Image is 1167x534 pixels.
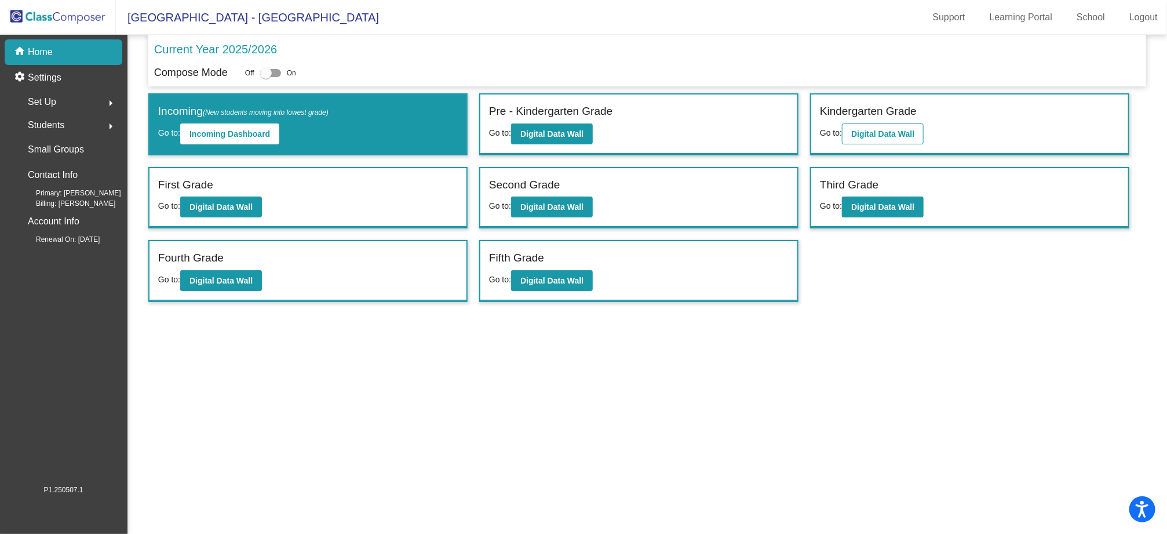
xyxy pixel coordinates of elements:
[180,197,262,217] button: Digital Data Wall
[511,123,593,144] button: Digital Data Wall
[158,201,180,210] span: Go to:
[489,201,511,210] span: Go to:
[820,128,842,137] span: Go to:
[158,103,329,120] label: Incoming
[28,45,53,59] p: Home
[203,108,329,117] span: (New students moving into lowest grade)
[924,8,975,27] a: Support
[158,250,224,267] label: Fourth Grade
[489,128,511,137] span: Go to:
[180,270,262,291] button: Digital Data Wall
[17,198,115,209] span: Billing: [PERSON_NAME]
[980,8,1062,27] a: Learning Portal
[17,188,121,198] span: Primary: [PERSON_NAME]
[189,202,253,212] b: Digital Data Wall
[189,276,253,285] b: Digital Data Wall
[14,71,28,85] mat-icon: settings
[489,275,511,284] span: Go to:
[28,117,64,133] span: Students
[1067,8,1114,27] a: School
[520,129,583,139] b: Digital Data Wall
[489,177,560,194] label: Second Grade
[842,123,924,144] button: Digital Data Wall
[28,141,84,158] p: Small Groups
[104,119,118,133] mat-icon: arrow_right
[158,177,213,194] label: First Grade
[511,197,593,217] button: Digital Data Wall
[842,197,924,217] button: Digital Data Wall
[1120,8,1167,27] a: Logout
[154,41,277,58] p: Current Year 2025/2026
[851,129,914,139] b: Digital Data Wall
[180,123,279,144] button: Incoming Dashboard
[287,68,296,78] span: On
[154,65,228,81] p: Compose Mode
[28,94,56,110] span: Set Up
[489,250,544,267] label: Fifth Grade
[520,202,583,212] b: Digital Data Wall
[851,202,914,212] b: Digital Data Wall
[158,128,180,137] span: Go to:
[28,213,79,230] p: Account Info
[158,275,180,284] span: Go to:
[820,177,878,194] label: Third Grade
[489,103,612,120] label: Pre - Kindergarten Grade
[820,201,842,210] span: Go to:
[28,71,61,85] p: Settings
[17,234,100,245] span: Renewal On: [DATE]
[28,167,78,183] p: Contact Info
[116,8,379,27] span: [GEOGRAPHIC_DATA] - [GEOGRAPHIC_DATA]
[511,270,593,291] button: Digital Data Wall
[14,45,28,59] mat-icon: home
[189,129,270,139] b: Incoming Dashboard
[520,276,583,285] b: Digital Data Wall
[104,96,118,110] mat-icon: arrow_right
[820,103,917,120] label: Kindergarten Grade
[245,68,254,78] span: Off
